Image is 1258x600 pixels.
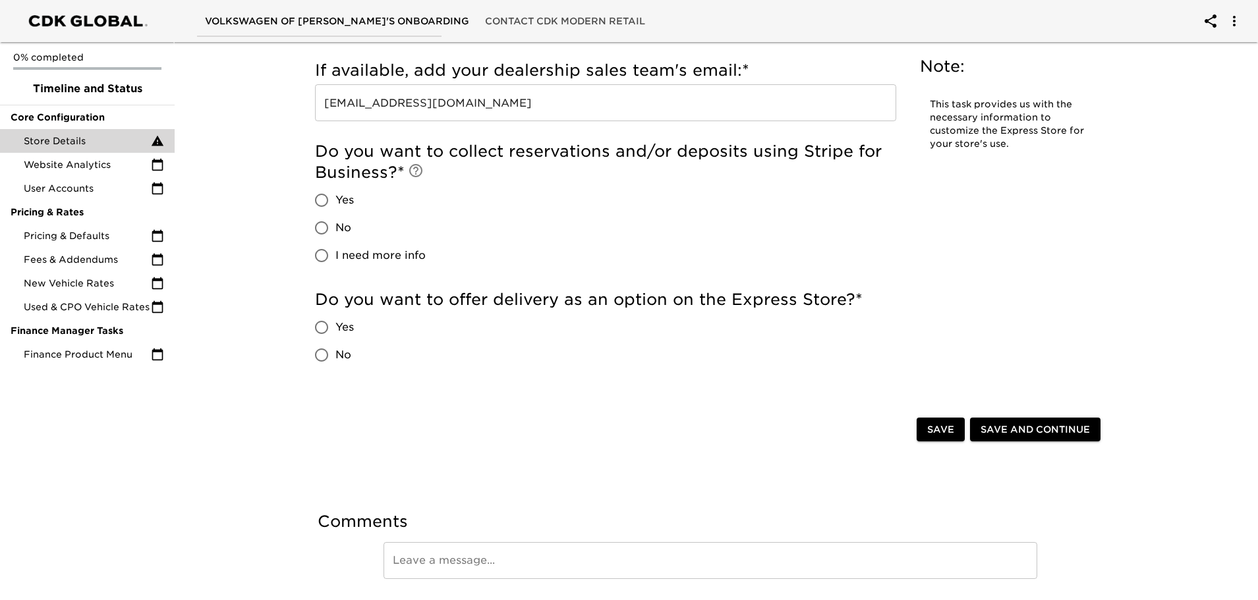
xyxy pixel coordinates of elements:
[335,220,351,236] span: No
[315,289,896,310] h5: Do you want to offer delivery as an option on the Express Store?
[1218,5,1250,37] button: account of current user
[315,60,896,81] h5: If available, add your dealership sales team's email:
[315,84,896,121] input: Example: salesteam@roadstertoyota.com
[24,182,151,195] span: User Accounts
[335,192,354,208] span: Yes
[335,319,354,335] span: Yes
[930,98,1088,151] p: This task provides us with the necessary information to customize the Express Store for your stor...
[1195,5,1226,37] button: account of current user
[927,422,954,438] span: Save
[11,111,164,124] span: Core Configuration
[24,158,151,171] span: Website Analytics
[318,511,1103,532] h5: Comments
[335,347,351,363] span: No
[24,277,151,290] span: New Vehicle Rates
[970,418,1101,442] button: Save and Continue
[24,300,151,314] span: Used & CPO Vehicle Rates
[24,229,151,242] span: Pricing & Defaults
[917,418,965,442] button: Save
[24,134,151,148] span: Store Details
[13,51,161,64] p: 0% completed
[11,324,164,337] span: Finance Manager Tasks
[24,348,151,361] span: Finance Product Menu
[981,422,1090,438] span: Save and Continue
[11,205,164,219] span: Pricing & Rates
[24,253,151,266] span: Fees & Addendums
[205,13,469,30] span: Volkswagen of [PERSON_NAME]'s Onboarding
[485,13,645,30] span: Contact CDK Modern Retail
[11,81,164,97] span: Timeline and Status
[335,248,426,263] span: I need more info
[315,141,896,183] h5: Do you want to collect reservations and/or deposits using Stripe for Business?
[920,56,1098,77] h5: Note:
